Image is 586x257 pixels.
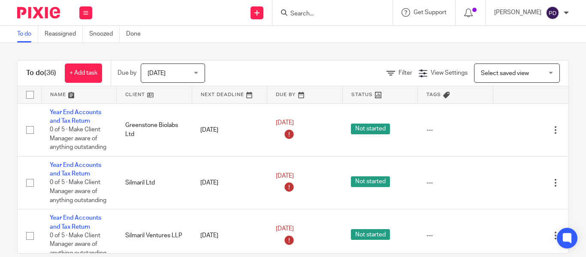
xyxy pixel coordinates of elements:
img: svg%3E [546,6,559,20]
span: 0 of 5 · Make Client Manager aware of anything outstanding [50,127,106,150]
a: Year End Accounts and Tax Return [50,162,101,177]
a: Year End Accounts and Tax Return [50,215,101,230]
span: (36) [44,70,56,76]
a: Done [126,26,147,42]
td: Silmaril Ltd [117,156,192,209]
p: Due by [118,69,136,77]
td: [DATE] [192,103,267,156]
input: Search [290,10,367,18]
span: Get Support [414,9,447,15]
a: Year End Accounts and Tax Return [50,109,101,124]
td: [DATE] [192,156,267,209]
a: + Add task [65,63,102,83]
span: Not started [351,229,390,240]
span: [DATE] [276,173,294,179]
a: Reassigned [45,26,83,42]
h1: To do [26,69,56,78]
a: To do [17,26,38,42]
span: [DATE] [276,226,294,232]
img: Pixie [17,7,60,18]
span: Tags [426,92,441,97]
span: [DATE] [276,120,294,126]
div: --- [426,126,485,134]
span: Select saved view [481,70,529,76]
span: 0 of 5 · Make Client Manager aware of anything outstanding [50,180,106,203]
div: --- [426,231,485,240]
span: Filter [399,70,412,76]
span: 0 of 5 · Make Client Manager aware of anything outstanding [50,233,106,256]
span: [DATE] [148,70,166,76]
div: --- [426,178,485,187]
p: [PERSON_NAME] [494,8,541,17]
a: Snoozed [89,26,120,42]
td: Greenstone Biolabs Ltd [117,103,192,156]
span: Not started [351,176,390,187]
span: View Settings [431,70,468,76]
span: Not started [351,124,390,134]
